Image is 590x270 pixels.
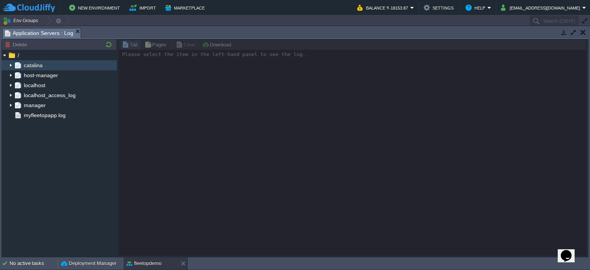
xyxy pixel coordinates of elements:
a: host-manager [22,72,59,79]
span: Application Servers : Log [5,28,73,38]
button: [EMAIL_ADDRESS][DOMAIN_NAME] [501,3,582,12]
div: No active tasks [10,257,58,270]
img: CloudJiffy [3,3,55,13]
button: Balance ₹-18153.87 [357,3,410,12]
a: myfleetopapp.log [22,112,67,119]
iframe: chat widget [558,239,582,262]
button: New Environment [69,3,122,12]
a: localhost_access_log [22,92,77,99]
a: catalina [22,62,44,69]
button: Settings [424,3,456,12]
a: manager [22,102,47,109]
button: Import [129,3,158,12]
button: Marketplace [165,3,207,12]
a: localhost [22,82,46,89]
button: Delete [5,41,29,48]
button: Env Groups [3,15,41,26]
button: fleetopdemo [126,260,162,267]
button: Help [466,3,487,12]
a: / [16,52,20,59]
button: Deployment Manager [61,260,116,267]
